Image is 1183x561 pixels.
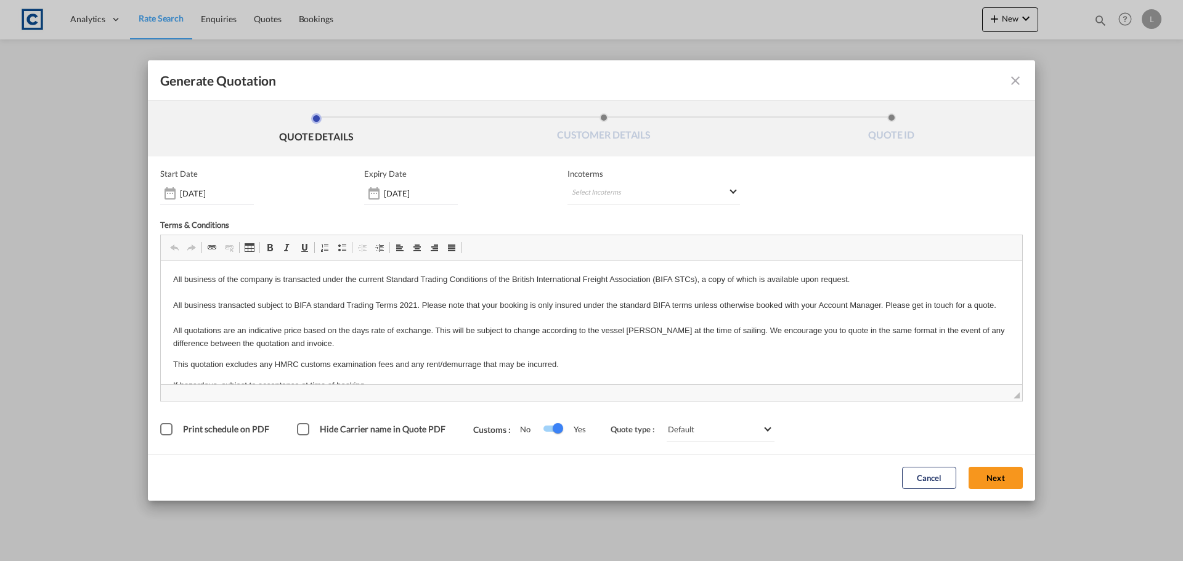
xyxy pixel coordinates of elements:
[1008,73,1023,88] md-icon: icon-close fg-AAA8AD cursor m-0
[567,182,740,204] md-select: Select Incoterms
[180,188,254,198] input: Start date
[354,240,371,256] a: Decrease Indent
[296,240,313,256] a: Underline (Ctrl+U)
[261,240,278,256] a: Bold (Ctrl+B)
[747,113,1035,147] li: QUOTE ID
[160,220,591,235] div: Terms & Conditions
[12,97,849,110] p: This quotation excludes any HMRC customs examination fees and any rent/demurrage that may be incu...
[426,240,443,256] a: Align Right
[371,240,388,256] a: Increase Indent
[969,467,1023,489] button: Next
[166,240,183,256] a: Undo (Ctrl+Z)
[297,423,449,435] md-checkbox: Hide Carrier name in Quote PDF
[364,169,407,179] p: Expiry Date
[161,261,1022,384] iframe: Rich Text Editor, editor2
[384,188,458,198] input: Expiry date
[12,118,849,131] p: If hazardous, subject to acceptance at time of booking.
[561,424,586,434] span: Yes
[460,113,748,147] li: CUSTOMER DETAILS
[567,169,740,179] span: Incoterms
[668,424,694,434] div: Default
[160,73,276,89] span: Generate Quotation
[221,240,238,256] a: Unlink
[316,240,333,256] a: Insert/Remove Numbered List
[12,12,849,131] body: Rich Text Editor, editor2
[320,424,445,434] span: Hide Carrier name in Quote PDF
[333,240,351,256] a: Insert/Remove Bulleted List
[183,424,269,434] span: Print schedule on PDF
[443,240,460,256] a: Justify
[203,240,221,256] a: Link (Ctrl+K)
[391,240,409,256] a: Align Left
[409,240,426,256] a: Centre
[473,424,520,435] span: Customs :
[611,424,664,434] span: Quote type :
[902,467,956,489] button: Cancel
[183,240,200,256] a: Redo (Ctrl+Y)
[543,420,561,438] md-switch: Switch 1
[160,169,198,179] p: Start Date
[12,12,849,89] p: All business of the company is transacted under the current Standard Trading Conditions of the Br...
[241,240,258,256] a: Table
[520,424,543,434] span: No
[173,113,460,147] li: QUOTE DETAILS
[160,423,272,435] md-checkbox: Print schedule on PDF
[1014,392,1020,398] span: Drag to resize
[278,240,296,256] a: Italic (Ctrl+I)
[148,60,1035,501] md-dialog: Generate QuotationQUOTE ...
